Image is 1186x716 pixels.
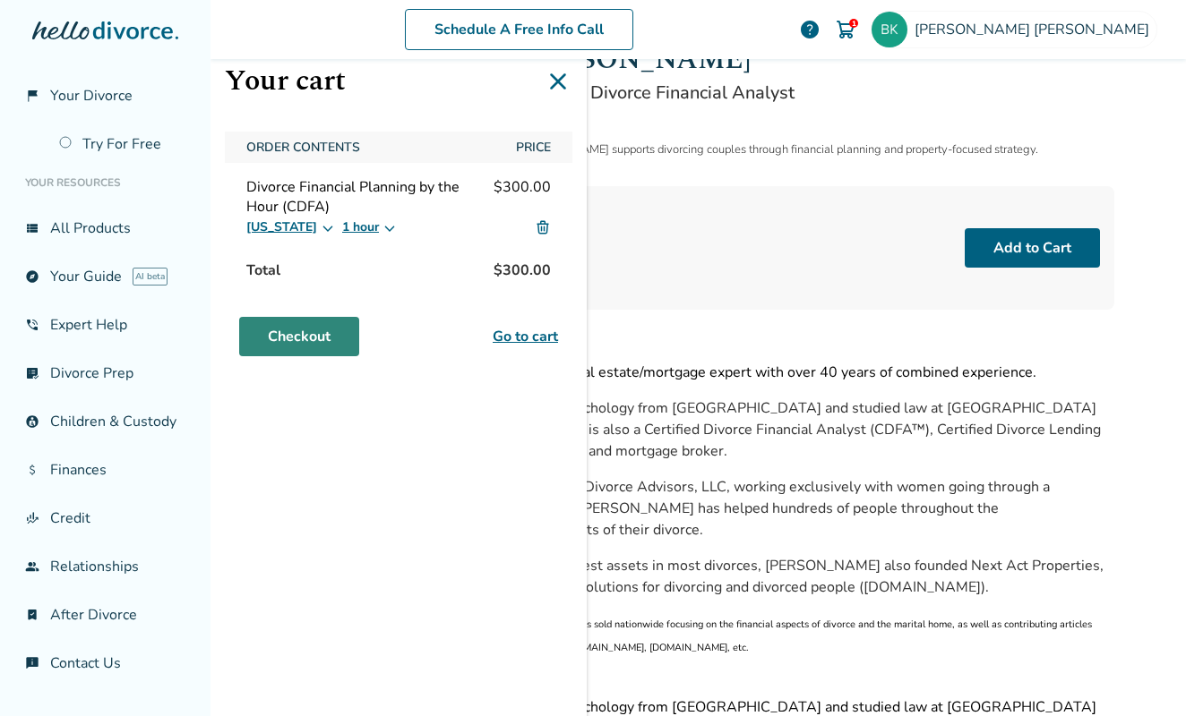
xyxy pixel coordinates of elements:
span: [PERSON_NAME] [PERSON_NAME] [915,20,1156,39]
p: [PERSON_NAME] earned his BA degree in psychology from [GEOGRAPHIC_DATA] and studied law at [GEOGR... [283,397,1114,462]
img: Delete [535,219,551,235]
a: Go to cart [493,326,558,347]
p: In [DATE], [PERSON_NAME] founded Bedrock Divorce Advisors, LLC, working exclusively with women go... [283,476,1114,541]
a: groupRelationships [14,546,196,587]
a: bookmark_checkAfter Divorce [14,594,196,635]
span: phone_in_talk [25,318,39,332]
img: b.kendall@mac.com [872,12,907,47]
button: Add to Cart [965,228,1100,268]
span: AI beta [133,268,168,286]
span: $300.00 [494,177,551,217]
span: bookmark_check [25,608,39,622]
h4: Learn More About [PERSON_NAME] [283,338,1114,362]
span: finance_mode [25,511,39,525]
a: view_listAll Products [14,208,196,249]
button: [US_STATE] [246,217,335,238]
span: view_list [25,221,39,235]
div: [PERSON_NAME] supports divorcing couples through financial planning and property-focused strategy. [516,141,1114,158]
a: phone_in_talkExpert Help [14,304,196,345]
span: DailyWorth, [DOMAIN_NAME], [DOMAIN_NAME], etc. [510,641,749,654]
a: list_alt_checkDivorce Prep [14,353,196,394]
span: Price [509,132,558,163]
a: Schedule A Free Info Call [405,9,633,50]
span: Total [239,252,288,288]
span: [PERSON_NAME] is a seasoned divorce and real estate/mortgage expert with over 40 years of combine... [283,362,1036,382]
button: 1 hour [342,217,397,238]
span: group [25,559,39,574]
img: Cart [835,19,856,40]
span: flag_2 [25,89,39,103]
p: Since the marital home is often one of the largest assets in most divorces, [PERSON_NAME] also fo... [283,555,1114,598]
span: attach_money [25,463,39,477]
a: attach_moneyFinances [14,449,196,490]
span: Order Contents [239,132,502,163]
a: chat_infoContact Us [14,643,196,684]
span: chat_info [25,656,39,670]
span: list_alt_check [25,366,39,380]
span: Your Divorce [50,86,133,106]
a: Checkout [239,317,359,356]
h4: Certifications and Licenses [283,673,1114,696]
span: explore [25,269,39,284]
span: [PERSON_NAME] has written 7 published books with 15,000+ copies sold nationwide focusing on the f... [283,618,1092,654]
span: Divorce Financial Planning by the Hour (CDFA) [246,177,494,217]
span: $300.00 [486,252,558,288]
h2: Certified Divorce Financial Analyst [516,81,1114,105]
li: Your Resources [14,165,196,200]
a: account_childChildren & Custody [14,401,196,442]
h1: Your cart [225,59,572,103]
a: flag_2Your Divorce [14,75,196,116]
a: help [799,19,821,40]
a: Try For Free [48,124,196,165]
iframe: Chat Widget [1096,630,1186,716]
a: exploreYour GuideAI beta [14,256,196,297]
a: finance_modeCredit [14,498,196,539]
div: 1 [849,19,858,28]
span: account_child [25,414,39,429]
